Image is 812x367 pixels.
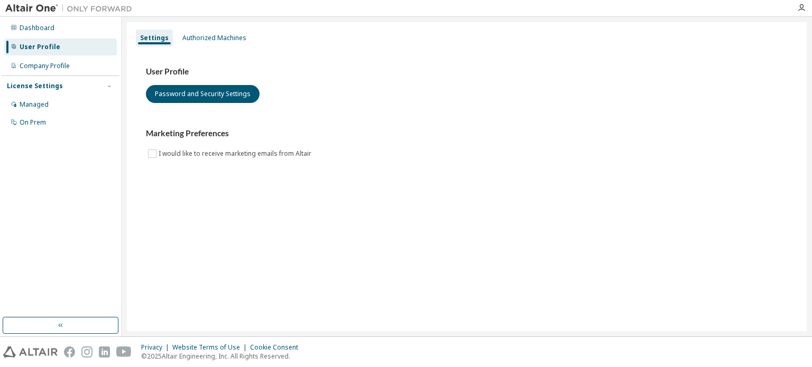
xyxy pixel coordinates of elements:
[116,346,132,357] img: youtube.svg
[159,147,313,160] label: I would like to receive marketing emails from Altair
[141,343,172,352] div: Privacy
[20,24,54,32] div: Dashboard
[20,62,70,70] div: Company Profile
[141,352,304,361] p: © 2025 Altair Engineering, Inc. All Rights Reserved.
[20,118,46,127] div: On Prem
[3,346,58,357] img: altair_logo.svg
[99,346,110,357] img: linkedin.svg
[20,100,49,109] div: Managed
[140,34,169,42] div: Settings
[5,3,137,14] img: Altair One
[250,343,304,352] div: Cookie Consent
[7,82,63,90] div: License Settings
[20,43,60,51] div: User Profile
[146,67,788,77] h3: User Profile
[182,34,246,42] div: Authorized Machines
[146,128,788,139] h3: Marketing Preferences
[146,85,260,103] button: Password and Security Settings
[172,343,250,352] div: Website Terms of Use
[64,346,75,357] img: facebook.svg
[81,346,93,357] img: instagram.svg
